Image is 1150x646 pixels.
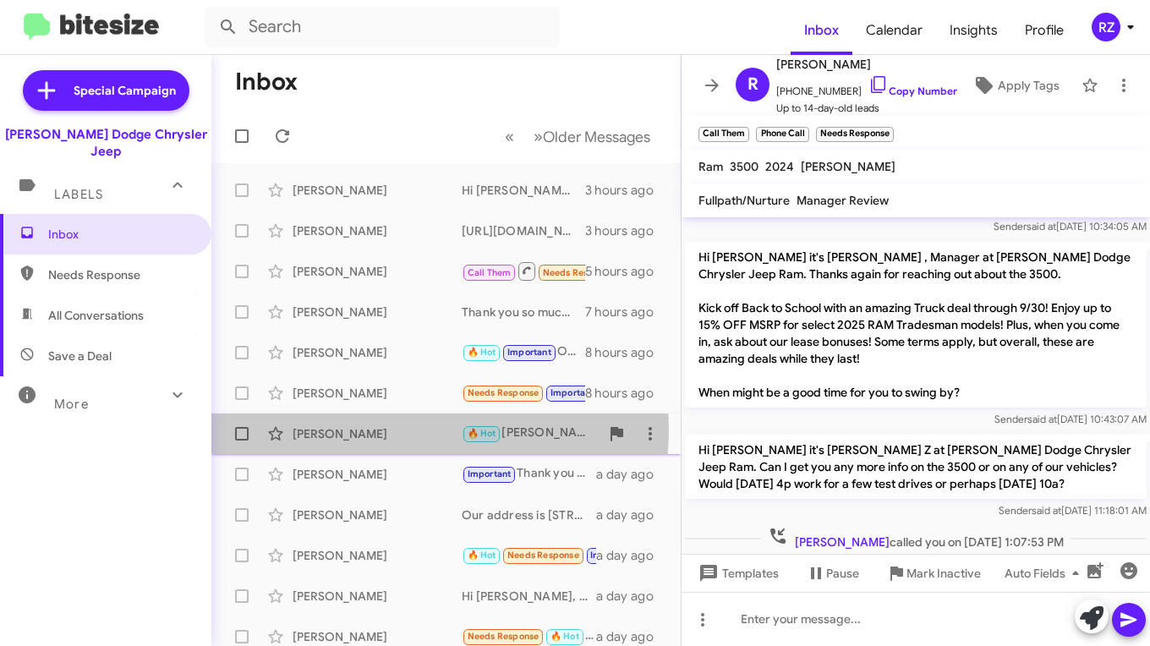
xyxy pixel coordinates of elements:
span: Needs Response [507,550,579,561]
span: 🔥 Hot [468,428,496,439]
div: a day ago [596,466,667,483]
small: Needs Response [816,127,894,142]
span: 🔥 Hot [550,631,579,642]
span: [PERSON_NAME] [776,54,957,74]
span: Call Them [468,267,512,278]
span: said at [1027,413,1057,425]
span: called you on [DATE] 1:07:53 PM [761,526,1071,550]
span: said at [1027,220,1056,233]
span: Ram [698,159,723,174]
small: Call Them [698,127,749,142]
div: 8 hours ago [585,385,667,402]
div: 8 hours ago [585,344,667,361]
span: Sender [DATE] 10:34:05 AM [994,220,1147,233]
span: » [534,126,543,147]
div: Hi [PERSON_NAME], did you have some time to stop in this weekend? [462,182,585,199]
span: 3500 [730,159,758,174]
div: Inbound Call [462,260,585,282]
div: [PERSON_NAME] [293,628,462,645]
span: Templates [695,558,779,589]
button: Pause [792,558,873,589]
button: Next [523,119,660,154]
div: [PERSON_NAME] [293,425,462,442]
div: a day ago [596,506,667,523]
button: RZ [1077,13,1131,41]
div: Hi [PERSON_NAME], Please call me [PHONE_NUMBER] [PERSON_NAME] [462,588,596,605]
span: Labels [54,187,103,202]
a: Insights [936,6,1011,55]
span: Fullpath/Nurture [698,193,790,208]
span: said at [1032,504,1061,517]
div: [PERSON_NAME] [293,385,462,402]
div: [PERSON_NAME] [293,304,462,320]
div: a day ago [596,628,667,645]
div: a day ago [596,588,667,605]
div: [PERSON_NAME] [293,263,462,280]
span: [PERSON_NAME] [795,534,890,550]
span: Needs Response [543,267,615,278]
span: Needs Response [468,387,539,398]
a: Calendar [852,6,936,55]
span: Save a Deal [48,348,112,364]
button: Apply Tags [957,70,1073,101]
div: Thank you for the opportunity [PERSON_NAME] [462,464,596,484]
span: [PERSON_NAME] [801,159,895,174]
a: Special Campaign [23,70,189,111]
span: « [505,126,514,147]
span: Sender [DATE] 11:18:01 AM [999,504,1147,517]
div: [PERSON_NAME], did you get the chance to stop in or did you want to reschedule? [462,424,600,443]
span: Apply Tags [998,70,1060,101]
div: a day ago [596,547,667,564]
span: 🔥 Hot [468,347,496,358]
a: Inbox [791,6,852,55]
span: Special Campaign [74,82,176,99]
div: [PERSON_NAME] [293,182,462,199]
div: 1am [462,627,596,646]
button: Mark Inactive [873,558,994,589]
p: Hi [PERSON_NAME] it's [PERSON_NAME] Z at [PERSON_NAME] Dodge Chrysler Jeep Ram. Can I get you any... [685,435,1147,499]
span: Manager Review [797,193,889,208]
p: Hi [PERSON_NAME] it's [PERSON_NAME] , Manager at [PERSON_NAME] Dodge Chrysler Jeep Ram. Thanks ag... [685,242,1147,408]
input: Search [205,7,560,47]
div: 7 hours ago [585,304,667,320]
span: Important [590,550,634,561]
span: Needs Response [48,266,192,283]
div: [URL][DOMAIN_NAME] [462,222,585,239]
div: 3 hours ago [585,222,667,239]
div: Thank you so much for letting me know! It was a pleasure working with you! [462,304,585,320]
div: 5 hours ago [585,263,667,280]
a: Copy Number [868,85,957,97]
span: R [747,71,758,98]
a: Profile [1011,6,1077,55]
span: Important [507,347,551,358]
button: Previous [495,119,524,154]
span: All Conversations [48,307,144,324]
span: Important [468,468,512,479]
span: [PHONE_NUMBER] [776,74,957,100]
span: 🔥 Hot [468,550,496,561]
div: I am already dealing with someone [462,545,596,565]
div: 3 hours ago [585,182,667,199]
div: [PERSON_NAME] [293,222,462,239]
div: Our address is [STREET_ADDRESS] [462,506,596,523]
div: Okay makes sense [462,342,585,362]
div: [PERSON_NAME] [293,547,462,564]
div: I spoke to him [DATE] [462,383,585,402]
button: Templates [682,558,792,589]
span: Sender [DATE] 10:43:07 AM [994,413,1147,425]
span: More [54,397,89,412]
div: RZ [1092,13,1120,41]
span: Pause [826,558,859,589]
div: [PERSON_NAME] [293,506,462,523]
h1: Inbox [235,68,298,96]
span: Up to 14-day-old leads [776,100,957,117]
small: Phone Call [756,127,808,142]
button: Auto Fields [991,558,1099,589]
span: 2024 [765,159,794,174]
span: Older Messages [543,128,650,146]
span: Needs Response [468,631,539,642]
div: [PERSON_NAME] [293,466,462,483]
